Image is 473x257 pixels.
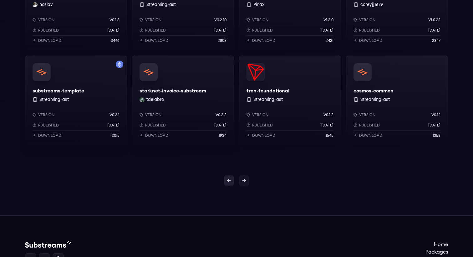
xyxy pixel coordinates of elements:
[145,123,166,128] p: Published
[38,17,55,22] p: Version
[38,38,61,43] p: Download
[109,112,120,117] p: v0.3.1
[145,133,168,138] p: Download
[214,28,226,33] p: [DATE]
[253,2,264,8] button: Pinax
[425,241,448,248] a: Home
[25,56,127,146] a: Filter by mainnet networksubstreams-templatesubstreams-template StreamingFastVersionv0.3.1Publish...
[428,123,440,128] p: [DATE]
[360,96,390,103] button: StreamingFast
[360,2,383,8] button: coreyjj1679
[359,17,376,22] p: Version
[252,133,275,138] p: Download
[116,61,123,68] img: Filter by mainnet network
[321,28,333,33] p: [DATE]
[38,28,59,33] p: Published
[252,38,275,43] p: Download
[214,123,226,128] p: [DATE]
[145,112,162,117] p: Version
[428,17,440,22] p: v1.0.22
[323,17,333,22] p: v1.2.0
[252,112,269,117] p: Version
[323,112,333,117] p: v0.1.2
[38,123,59,128] p: Published
[145,38,168,43] p: Download
[39,96,69,103] button: StreamingFast
[321,123,333,128] p: [DATE]
[359,123,380,128] p: Published
[252,17,269,22] p: Version
[109,17,120,22] p: v0.1.3
[359,112,376,117] p: Version
[25,241,71,248] img: Substream's logo
[112,133,120,138] p: 2015
[425,248,448,256] a: Packages
[214,17,226,22] p: v0.2.10
[346,56,448,146] a: cosmos-commoncosmos-common StreamingFastVersionv0.1.1Published[DATE]Download1358
[432,38,440,43] p: 2347
[239,56,341,146] a: tron-foundationaltron-foundational StreamingFastVersionv0.1.2Published[DATE]Download1545
[132,56,234,146] a: starknet-invoice-substreamstarknet-invoice-substreamtdelabro tdelabroVersionv0.2.2Published[DATE]...
[146,96,164,103] button: tdelabro
[253,96,283,103] button: StreamingFast
[145,28,166,33] p: Published
[145,17,162,22] p: Version
[326,133,333,138] p: 1545
[219,133,226,138] p: 1934
[38,133,61,138] p: Download
[359,38,382,43] p: Download
[359,28,380,33] p: Published
[252,123,273,128] p: Published
[111,38,120,43] p: 3446
[252,28,273,33] p: Published
[431,112,440,117] p: v0.1.1
[107,123,120,128] p: [DATE]
[359,133,382,138] p: Download
[326,38,333,43] p: 2421
[39,2,53,8] button: noslav
[428,28,440,33] p: [DATE]
[433,133,440,138] p: 1358
[38,112,55,117] p: Version
[107,28,120,33] p: [DATE]
[216,112,226,117] p: v0.2.2
[218,38,226,43] p: 2808
[146,2,176,8] button: StreamingFast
